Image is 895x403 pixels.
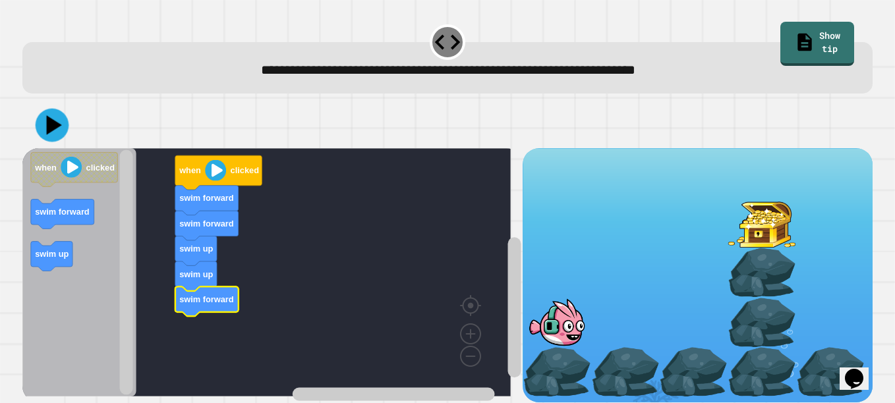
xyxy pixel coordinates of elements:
text: when [34,163,57,173]
text: when [179,166,201,176]
text: swim up [179,269,213,279]
text: swim forward [35,207,90,217]
text: swim forward [179,294,234,304]
text: swim up [179,244,213,254]
a: Show tip [780,22,854,65]
text: clicked [86,163,115,173]
div: Blockly Workspace [22,148,523,402]
text: clicked [230,166,258,176]
text: swim forward [179,219,234,228]
text: swim forward [179,194,234,203]
iframe: chat widget [840,350,882,390]
text: swim up [35,249,69,259]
